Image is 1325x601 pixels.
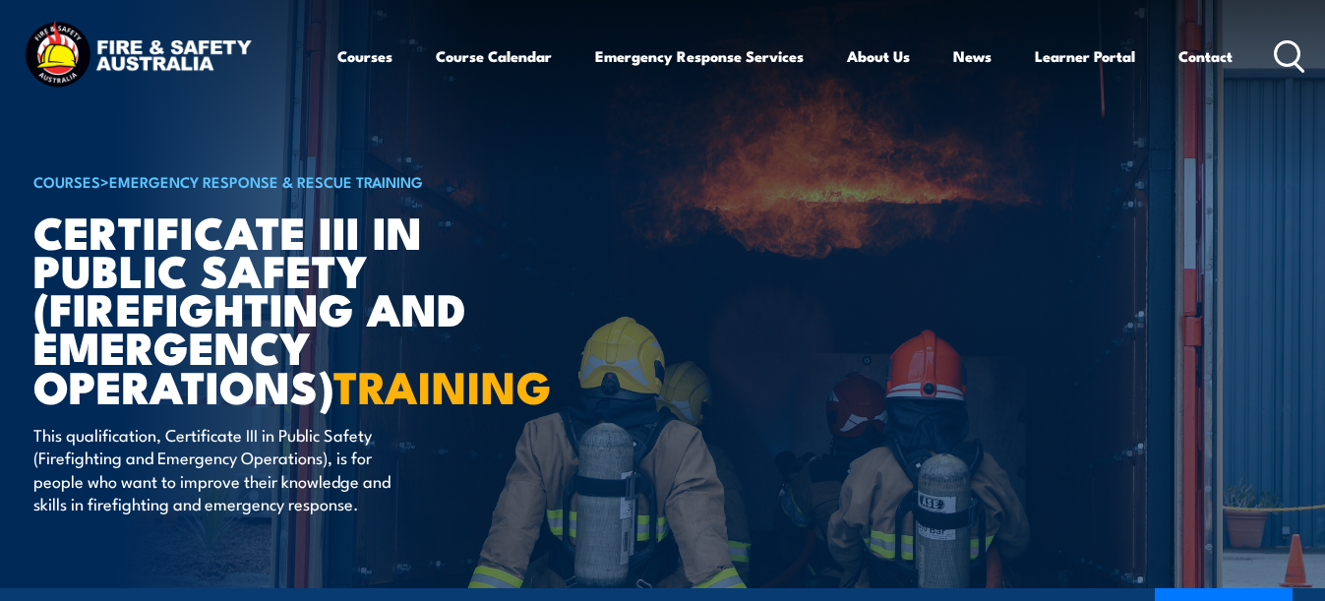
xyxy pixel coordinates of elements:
[953,32,992,80] a: News
[33,170,100,192] a: COURSES
[33,169,519,193] h6: >
[337,32,392,80] a: Courses
[595,32,804,80] a: Emergency Response Services
[847,32,910,80] a: About Us
[436,32,552,80] a: Course Calendar
[1035,32,1135,80] a: Learner Portal
[33,423,392,515] p: This qualification, Certificate III in Public Safety (Firefighting and Emergency Operations), is ...
[1178,32,1233,80] a: Contact
[109,170,423,192] a: Emergency Response & Rescue Training
[33,211,519,404] h1: Certificate III in Public Safety (Firefighting and Emergency Operations)
[333,351,552,419] strong: TRAINING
